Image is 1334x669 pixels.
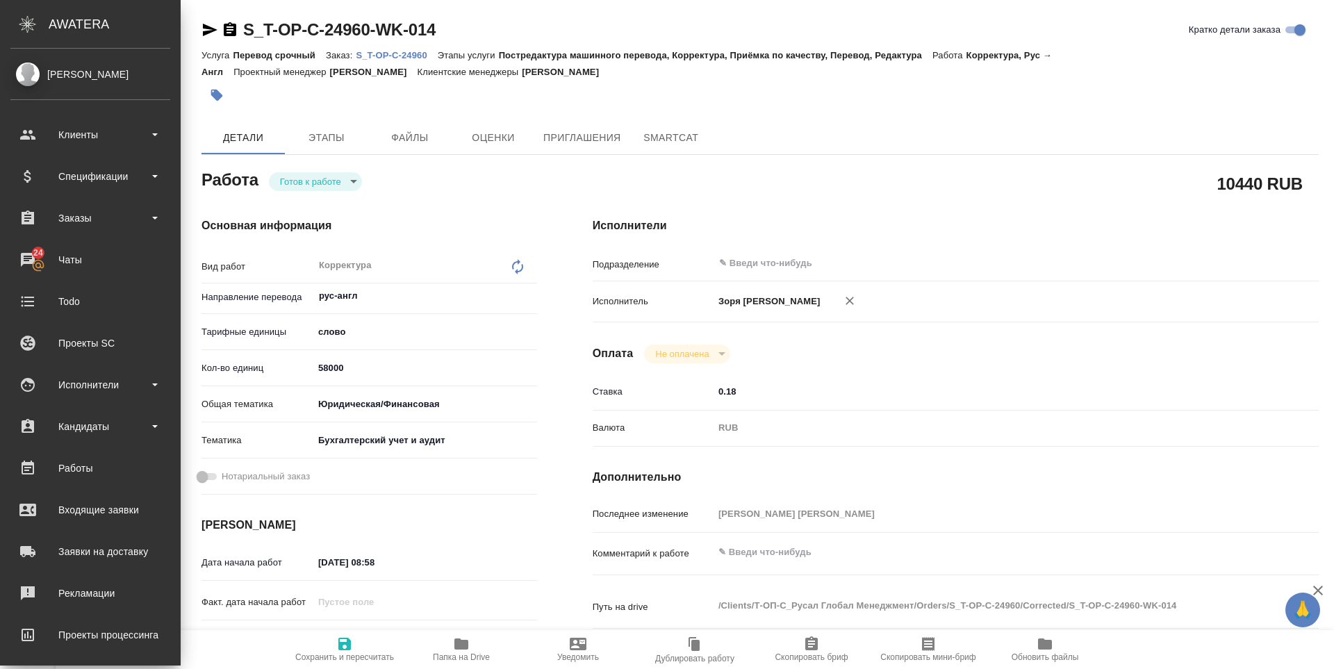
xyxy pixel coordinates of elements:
input: ✎ Введи что-нибудь [313,552,435,572]
div: Todo [10,291,170,312]
a: S_T-OP-C-24960-WK-014 [243,20,436,39]
h2: 10440 RUB [1217,172,1303,195]
h2: Работа [201,166,258,191]
div: Проекты процессинга [10,625,170,645]
span: Сохранить и пересчитать [295,652,394,662]
div: AWATERA [49,10,181,38]
button: Уведомить [520,630,636,669]
div: Готов к работе [644,345,730,363]
button: 🙏 [1285,593,1320,627]
div: [PERSON_NAME] [10,67,170,82]
h4: Оплата [593,345,634,362]
div: слово [313,320,537,344]
p: Клиентские менеджеры [418,67,522,77]
h4: Дополнительно [593,469,1319,486]
a: Работы [3,451,177,486]
a: Заявки на доставку [3,534,177,569]
p: Кол-во единиц [201,361,313,375]
a: S_T-OP-C-24960 [356,49,437,60]
div: Исполнители [10,374,170,395]
span: Уведомить [557,652,599,662]
button: Скопировать бриф [753,630,870,669]
p: Подразделение [593,258,714,272]
a: Проекты SC [3,326,177,361]
a: 24Чаты [3,242,177,277]
button: Скопировать ссылку [222,22,238,38]
p: [PERSON_NAME] [330,67,418,77]
button: Open [529,295,532,297]
button: Обновить файлы [987,630,1103,669]
p: Направление перевода [201,290,313,304]
p: Комментарий к работе [593,547,714,561]
button: Скопировать мини-бриф [870,630,987,669]
input: ✎ Введи что-нибудь [718,255,1208,272]
p: Услуга [201,50,233,60]
span: Дублировать работу [655,654,734,663]
textarea: /Clients/Т-ОП-С_Русал Глобал Менеджмент/Orders/S_T-OP-C-24960/Corrected/S_T-OP-C-24960-WK-014 [714,594,1258,618]
p: Валюта [593,421,714,435]
p: Заказ: [326,50,356,60]
button: Не оплачена [651,348,713,360]
div: Чаты [10,249,170,270]
button: Скопировать ссылку для ЯМессенджера [201,22,218,38]
h4: Исполнители [593,217,1319,234]
span: 🙏 [1291,595,1315,625]
button: Open [1251,262,1253,265]
div: Готов к работе [269,172,362,191]
p: Перевод срочный [233,50,326,60]
h4: [PERSON_NAME] [201,517,537,534]
span: Нотариальный заказ [222,470,310,484]
p: S_T-OP-C-24960 [356,50,437,60]
button: Папка на Drive [403,630,520,669]
span: Приглашения [543,129,621,147]
span: 24 [25,246,51,260]
input: Пустое поле [313,592,435,612]
div: Работы [10,458,170,479]
button: Добавить тэг [201,80,232,110]
span: Файлы [377,129,443,147]
span: SmartCat [638,129,705,147]
input: ✎ Введи что-нибудь [313,358,537,378]
a: Рекламации [3,576,177,611]
p: Этапы услуги [438,50,499,60]
p: Тарифные единицы [201,325,313,339]
span: Обновить файлы [1012,652,1079,662]
div: Спецификации [10,166,170,187]
p: Исполнитель [593,295,714,308]
a: Todo [3,284,177,319]
div: Клиенты [10,124,170,145]
input: ✎ Введи что-нибудь [313,628,435,648]
button: Готов к работе [276,176,345,188]
p: Последнее изменение [593,507,714,521]
div: Проекты SC [10,333,170,354]
span: Оценки [460,129,527,147]
input: ✎ Введи что-нибудь [714,381,1258,402]
input: Пустое поле [714,504,1258,524]
p: Общая тематика [201,397,313,411]
span: Кратко детали заказа [1189,23,1281,37]
p: Работа [932,50,966,60]
p: [PERSON_NAME] [522,67,609,77]
div: Кандидаты [10,416,170,437]
div: Заявки на доставку [10,541,170,562]
span: Этапы [293,129,360,147]
div: Входящие заявки [10,499,170,520]
h4: Основная информация [201,217,537,234]
p: Тематика [201,433,313,447]
p: Зоря [PERSON_NAME] [714,295,821,308]
p: Дата начала работ [201,556,313,570]
span: Скопировать бриф [775,652,848,662]
p: Путь на drive [593,600,714,614]
span: Папка на Drive [433,652,490,662]
div: Юридическая/Финансовая [313,393,537,416]
p: Вид работ [201,260,313,274]
div: Рекламации [10,583,170,604]
button: Сохранить и пересчитать [286,630,403,669]
div: RUB [714,416,1258,440]
button: Дублировать работу [636,630,753,669]
p: Факт. дата начала работ [201,595,313,609]
span: Скопировать мини-бриф [880,652,975,662]
span: Детали [210,129,277,147]
div: Заказы [10,208,170,229]
div: Бухгалтерский учет и аудит [313,429,537,452]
